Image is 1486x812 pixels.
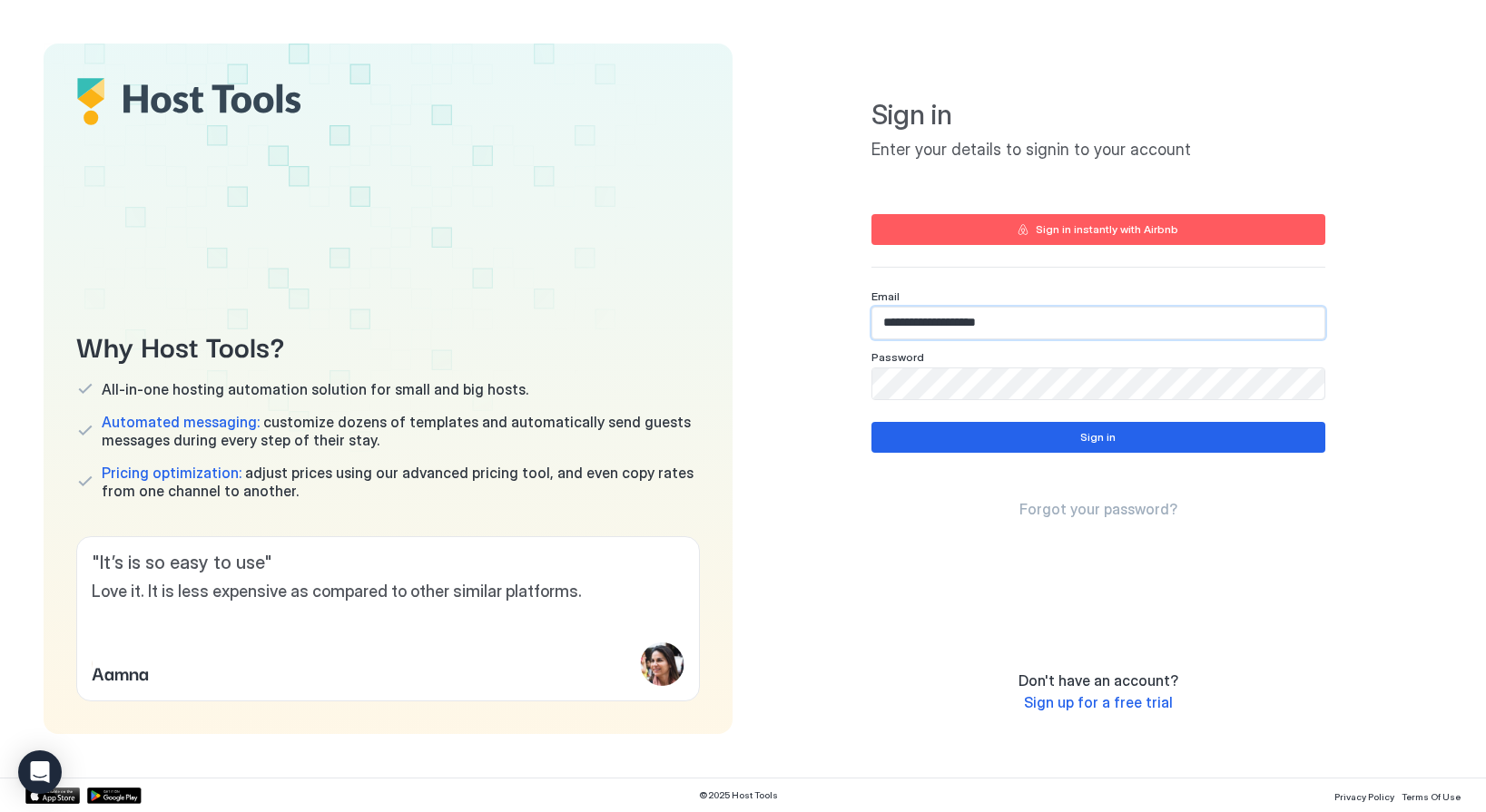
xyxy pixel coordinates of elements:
[1024,693,1173,712] a: Sign up for a free trial
[871,289,900,303] span: Email
[871,140,1325,161] span: Enter your details to signin to your account
[872,308,1324,338] input: Input Field
[871,422,1325,453] button: Sign in
[1334,791,1394,802] span: Privacy Policy
[87,788,142,804] a: Google Play Store
[92,552,684,574] span: " It’s is so easy to use "
[1036,221,1178,238] div: Sign in instantly with Airbnb
[1019,500,1177,518] span: Forgot your password?
[76,325,700,366] span: Why Host Tools?
[102,380,528,398] span: All-in-one hosting automation solution for small and big hosts.
[641,642,684,686] div: profile
[871,214,1325,245] button: Sign in instantly with Airbnb
[1334,786,1394,805] a: Privacy Policy
[1024,693,1173,711] span: Sign up for a free trial
[92,582,684,602] span: Love it. It is less expensive as compared to other similar platforms.
[102,464,241,482] span: Pricing optimization:
[872,368,1324,399] input: Input Field
[1402,786,1461,805] a: Terms Of Use
[871,350,924,364] span: Password
[18,750,62,794] div: Open Intercom Messenger
[871,98,1325,132] span: Sign in
[102,413,260,431] span: Automated messaging:
[699,789,778,801] span: © 2025 Host Tools
[1019,500,1177,519] a: Forgot your password?
[102,464,700,500] span: adjust prices using our advanced pricing tool, and even copy rates from one channel to another.
[25,788,80,804] a: App Store
[102,413,700,449] span: customize dozens of templates and automatically send guests messages during every step of their s...
[1019,671,1178,690] span: Don't have an account?
[92,659,149,686] span: Aamna
[1402,791,1461,802] span: Terms Of Use
[1080,429,1116,445] div: Sign in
